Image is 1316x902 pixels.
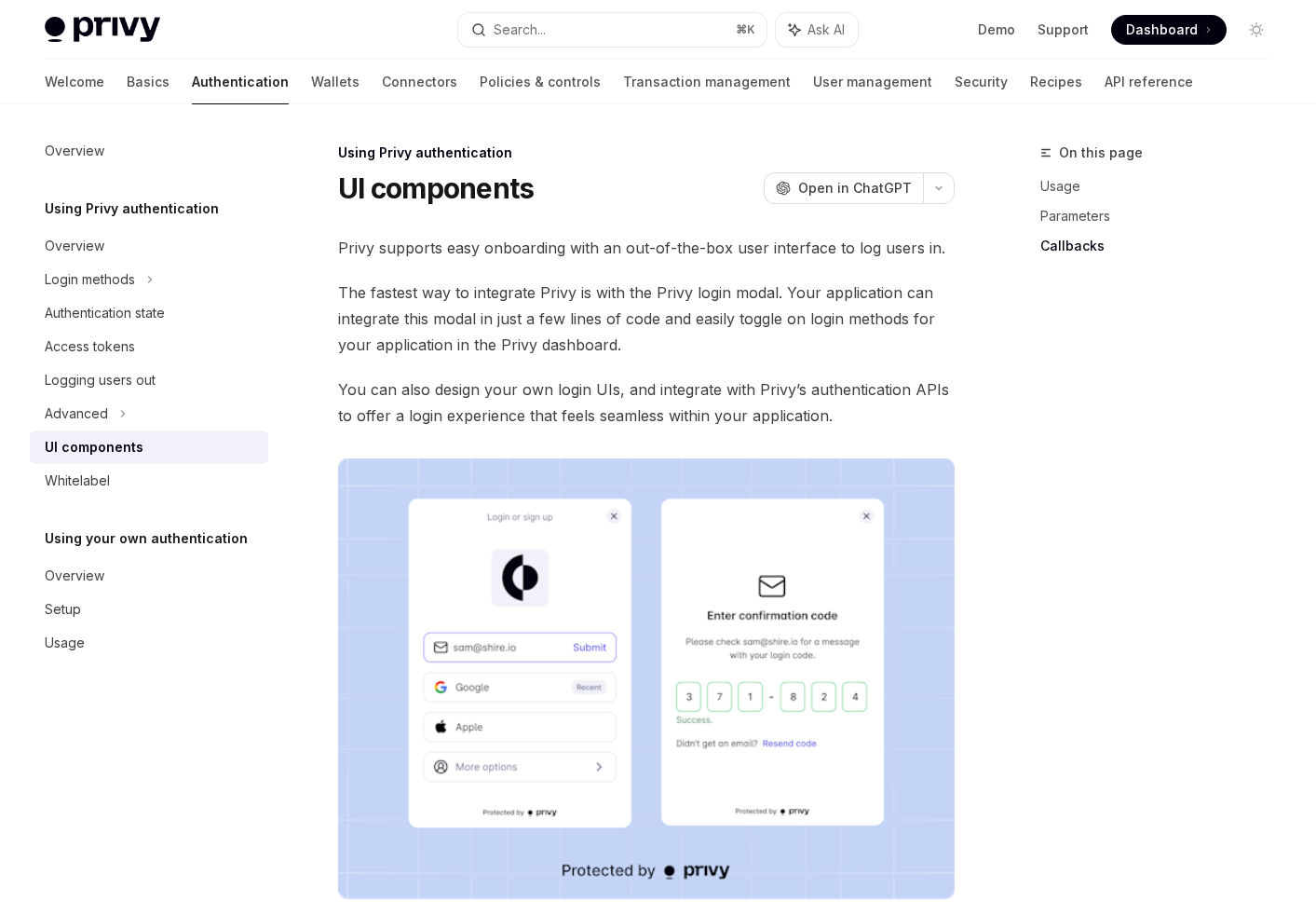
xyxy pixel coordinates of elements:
span: ⌘ K [736,22,755,37]
span: Dashboard [1126,20,1198,39]
a: Welcome [45,60,104,104]
div: Login methods [45,268,135,291]
div: Usage [45,632,85,654]
a: Demo [978,20,1015,39]
a: Overview [30,134,268,168]
a: API reference [1105,60,1193,104]
a: Connectors [382,60,457,104]
div: UI components [45,436,143,458]
a: Support [1038,20,1089,39]
div: Using Privy authentication [338,143,955,162]
div: Whitelabel [45,470,110,492]
a: Recipes [1030,60,1082,104]
span: You can also design your own login UIs, and integrate with Privy’s authentication APIs to offer a... [338,376,955,429]
h5: Using your own authentication [45,527,248,550]
span: Privy supports easy onboarding with an out-of-the-box user interface to log users in. [338,235,955,261]
button: Toggle dark mode [1241,15,1271,45]
a: Usage [30,626,268,660]
span: On this page [1059,142,1143,164]
span: Open in ChatGPT [798,179,912,198]
button: Ask AI [776,13,858,47]
button: Open in ChatGPT [764,172,923,204]
div: Search... [494,19,546,41]
a: User management [813,60,932,104]
a: Dashboard [1111,15,1227,45]
span: The fastest way to integrate Privy is with the Privy login modal. Your application can integrate ... [338,280,955,358]
a: Callbacks [1040,231,1286,261]
a: Wallets [311,60,360,104]
img: images/Onboard.png [338,458,955,899]
div: Overview [45,235,104,257]
span: Ask AI [807,20,845,39]
div: Advanced [45,403,108,425]
div: Setup [45,598,81,621]
a: Whitelabel [30,464,268,498]
a: Overview [30,229,268,263]
h5: Using Privy authentication [45,198,219,220]
a: Basics [127,60,170,104]
div: Logging users out [45,369,156,391]
div: Overview [45,140,104,162]
a: UI components [30,430,268,464]
a: Security [955,60,1008,104]
a: Usage [1040,171,1286,201]
a: Logging users out [30,363,268,397]
h1: UI components [338,171,534,205]
a: Parameters [1040,201,1286,231]
a: Setup [30,593,268,626]
a: Access tokens [30,330,268,363]
a: Transaction management [623,60,791,104]
button: Search...⌘K [458,13,766,47]
img: light logo [45,17,160,43]
a: Authentication [192,60,289,104]
a: Authentication state [30,296,268,330]
div: Access tokens [45,335,135,358]
a: Policies & controls [480,60,601,104]
div: Overview [45,565,104,587]
a: Overview [30,559,268,593]
div: Authentication state [45,302,165,324]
